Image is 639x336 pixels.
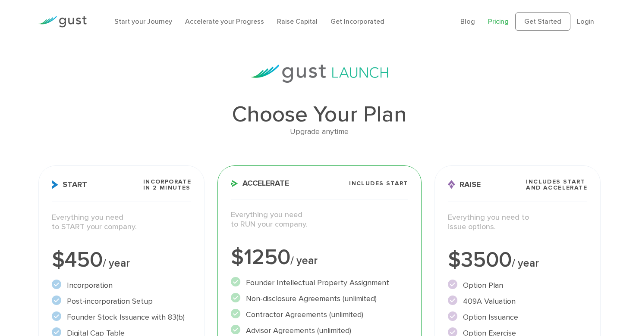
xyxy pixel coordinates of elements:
[38,126,601,138] div: Upgrade anytime
[231,309,408,320] li: Contractor Agreements (unlimited)
[52,311,191,323] li: Founder Stock Issuance with 83(b)
[38,16,87,28] img: Gust Logo
[231,180,289,187] span: Accelerate
[231,210,408,230] p: Everything you need to RUN your company.
[448,280,587,291] li: Option Plan
[290,254,318,267] span: / year
[185,17,264,25] a: Accelerate your Progress
[349,180,408,187] span: Includes START
[577,17,594,25] a: Login
[38,103,601,126] h1: Choose Your Plan
[331,17,384,25] a: Get Incorporated
[448,180,481,189] span: Raise
[448,180,455,189] img: Raise Icon
[515,12,570,31] a: Get Started
[448,249,587,271] div: $3500
[231,277,408,289] li: Founder Intellectual Property Assignment
[526,179,587,191] span: Includes START and ACCELERATE
[52,249,191,271] div: $450
[250,65,388,83] img: gust-launch-logos.svg
[114,17,172,25] a: Start your Journey
[488,17,509,25] a: Pricing
[231,293,408,305] li: Non-disclosure Agreements (unlimited)
[448,311,587,323] li: Option Issuance
[448,296,587,307] li: 409A Valuation
[231,180,238,187] img: Accelerate Icon
[103,257,130,270] span: / year
[277,17,318,25] a: Raise Capital
[448,213,587,232] p: Everything you need to issue options.
[52,180,58,189] img: Start Icon X2
[460,17,475,25] a: Blog
[231,247,408,268] div: $1250
[143,179,191,191] span: Incorporate in 2 Minutes
[512,257,539,270] span: / year
[52,296,191,307] li: Post-incorporation Setup
[52,280,191,291] li: Incorporation
[52,213,191,232] p: Everything you need to START your company.
[52,180,87,189] span: Start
